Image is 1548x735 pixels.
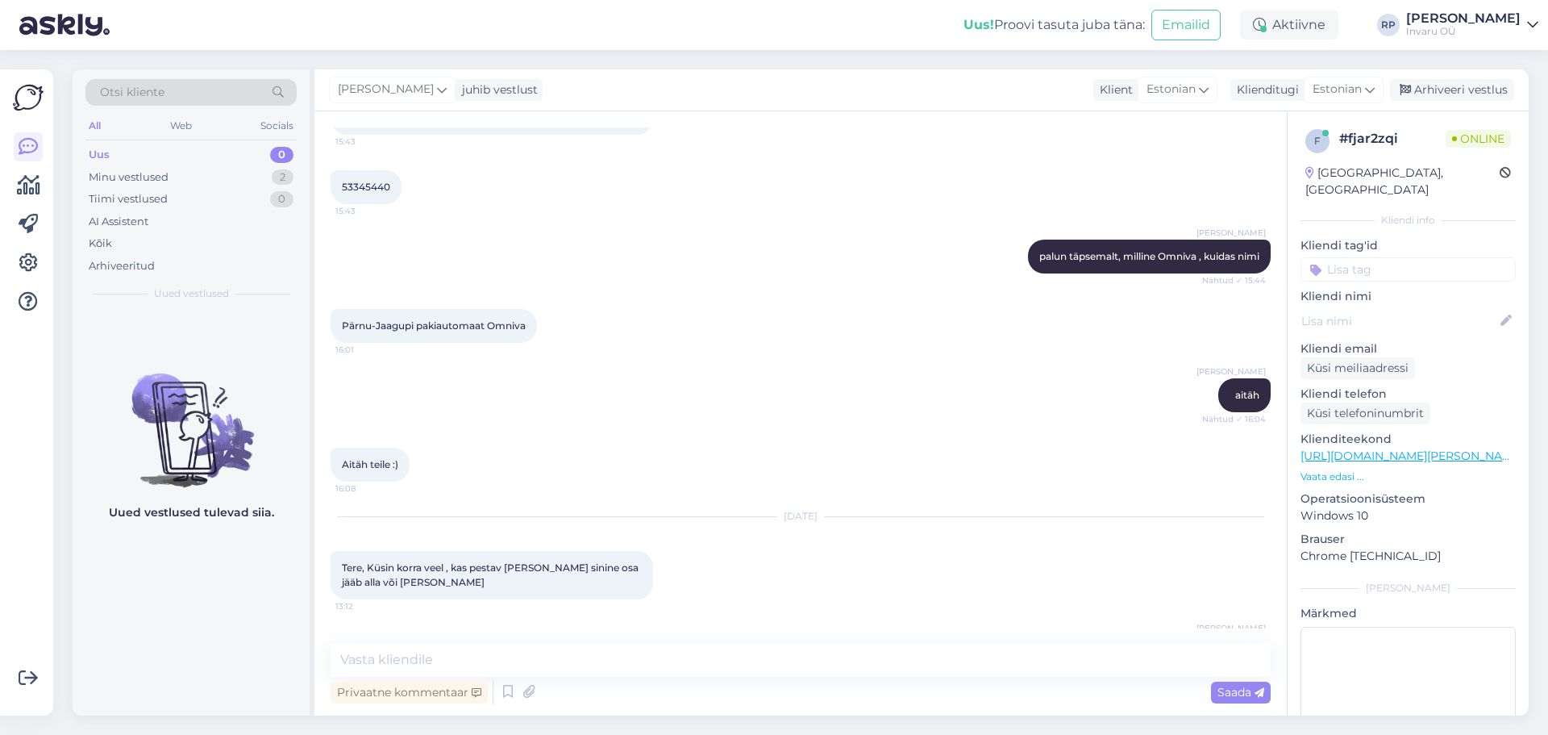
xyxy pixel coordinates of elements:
[1300,213,1516,228] div: Kliendi info
[963,17,994,32] b: Uus!
[1217,685,1264,700] span: Saada
[342,181,390,193] span: 53345440
[342,562,641,588] span: Tere, Küsin korra veel , kas pestav [PERSON_NAME] sinine osa jääb alla või [PERSON_NAME]
[1339,129,1446,148] div: # fjar2zqi
[1300,491,1516,507] p: Operatsioonisüsteem
[1300,288,1516,305] p: Kliendi nimi
[1093,81,1133,98] div: Klient
[1305,165,1500,198] div: [GEOGRAPHIC_DATA], [GEOGRAPHIC_DATA]
[1300,449,1523,463] a: [URL][DOMAIN_NAME][PERSON_NAME]
[456,81,538,98] div: juhib vestlust
[335,205,396,217] span: 15:43
[89,169,169,186] div: Minu vestlused
[1300,237,1516,254] p: Kliendi tag'id
[1313,81,1362,98] span: Estonian
[335,136,396,148] span: 15:43
[1314,135,1321,147] span: f
[1406,12,1538,38] a: [PERSON_NAME]Invaru OÜ
[1230,81,1299,98] div: Klienditugi
[1301,312,1497,330] input: Lisa nimi
[1300,470,1516,484] p: Vaata edasi ...
[1300,340,1516,357] p: Kliendi email
[85,115,104,136] div: All
[100,84,164,101] span: Otsi kliente
[1406,12,1521,25] div: [PERSON_NAME]
[1300,257,1516,282] input: Lisa tag
[1300,403,1430,424] div: Küsi telefoninumbrit
[335,344,396,356] span: 16:01
[963,15,1145,35] div: Proovi tasuta juba täna:
[1039,250,1259,262] span: palun täpsemalt, milline Omniva , kuidas nimi
[1300,431,1516,448] p: Klienditeekond
[1196,365,1266,378] span: [PERSON_NAME]
[1377,14,1400,36] div: RP
[1300,605,1516,622] p: Märkmed
[1300,548,1516,565] p: Chrome [TECHNICAL_ID]
[1300,581,1516,595] div: [PERSON_NAME]
[1151,10,1221,40] button: Emailid
[154,286,229,301] span: Uued vestlused
[1300,507,1516,524] p: Windows 10
[1196,622,1266,634] span: [PERSON_NAME]
[1146,81,1196,98] span: Estonian
[1390,79,1514,101] div: Arhiveeri vestlus
[89,191,168,207] div: Tiimi vestlused
[89,214,148,230] div: AI Assistent
[167,115,195,136] div: Web
[270,147,293,163] div: 0
[89,147,110,163] div: Uus
[272,169,293,186] div: 2
[73,345,310,490] img: No chats
[1300,357,1415,379] div: Küsi meiliaadressi
[89,236,112,252] div: Kõik
[109,504,274,521] p: Uued vestlused tulevad siia.
[1300,531,1516,548] p: Brauser
[1235,389,1259,401] span: aitäh
[270,191,293,207] div: 0
[257,115,297,136] div: Socials
[342,319,526,332] span: Pärnu-Jaagupi pakiautomaat Omniva
[335,600,396,612] span: 13:12
[342,458,398,470] span: Aitäh teile :)
[331,509,1271,524] div: [DATE]
[1406,25,1521,38] div: Invaru OÜ
[338,81,434,98] span: [PERSON_NAME]
[1240,10,1338,40] div: Aktiivne
[1196,227,1266,239] span: [PERSON_NAME]
[89,258,155,274] div: Arhiveeritud
[331,682,488,704] div: Privaatne kommentaar
[1202,274,1266,286] span: Nähtud ✓ 15:44
[1300,386,1516,403] p: Kliendi telefon
[1202,413,1266,425] span: Nähtud ✓ 16:04
[13,82,44,113] img: Askly Logo
[335,482,396,495] span: 16:08
[1446,130,1511,148] span: Online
